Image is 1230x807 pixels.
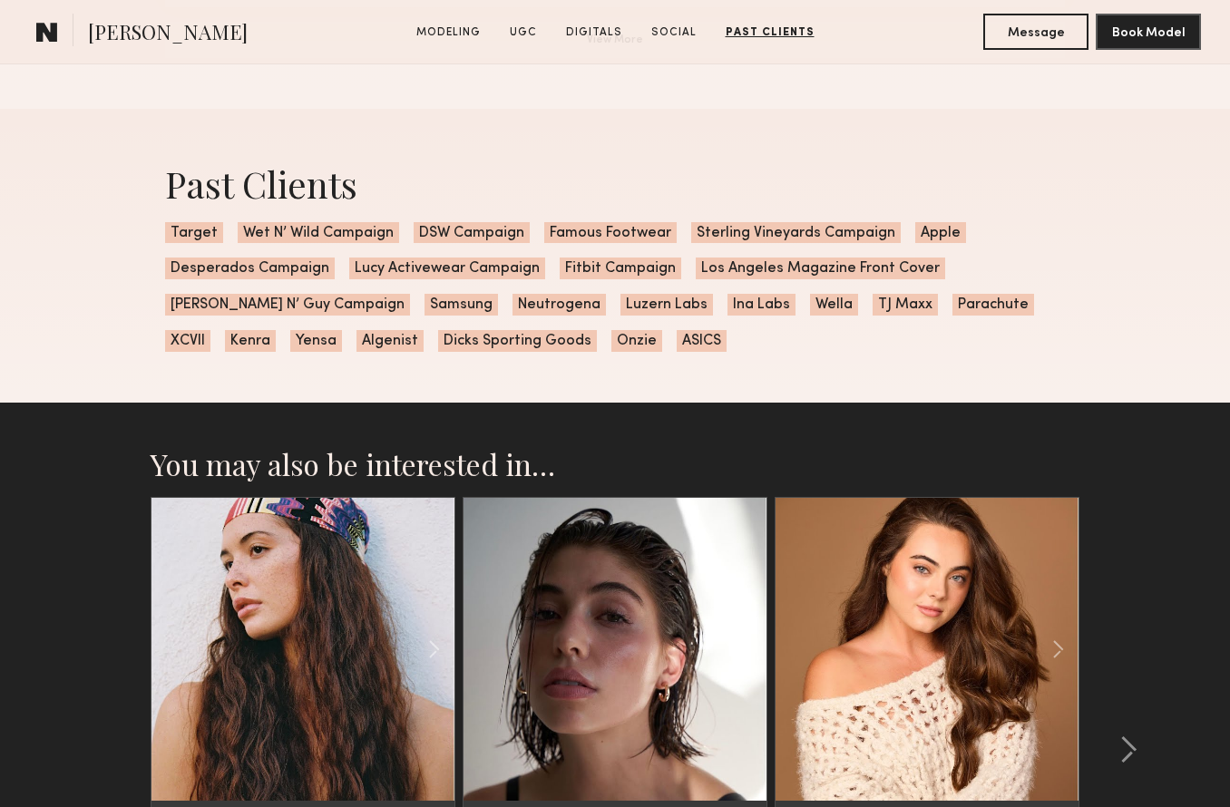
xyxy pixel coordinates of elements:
span: Neutrogena [512,294,606,316]
span: Kenra [225,330,276,352]
a: Social [644,24,704,41]
h2: You may also be interested in… [151,446,1079,482]
span: Luzern Labs [620,294,713,316]
span: Fitbit Campaign [560,258,681,279]
span: Dicks Sporting Goods [438,330,597,352]
span: [PERSON_NAME] N’ Guy Campaign [165,294,410,316]
a: Past Clients [718,24,822,41]
a: UGC [503,24,544,41]
span: Onzie [611,330,662,352]
span: Lucy Activewear Campaign [349,258,545,279]
span: ASICS [677,330,727,352]
span: Algenist [356,330,424,352]
span: Apple [915,222,966,244]
a: Book Model [1096,24,1201,39]
span: TJ Maxx [873,294,938,316]
span: [PERSON_NAME] [88,18,248,50]
span: XCVII [165,330,210,352]
span: Los Angeles Magazine Front Cover [696,258,945,279]
span: Sterling Vineyards Campaign [691,222,901,244]
a: Digitals [559,24,630,41]
span: Desperados Campaign [165,258,335,279]
span: Target [165,222,223,244]
span: Wella [810,294,858,316]
a: Modeling [409,24,488,41]
button: Book Model [1096,14,1201,50]
span: Parachute [952,294,1034,316]
button: Message [983,14,1088,50]
span: Famous Footwear [544,222,677,244]
span: Ina Labs [727,294,796,316]
span: Samsung [425,294,498,316]
span: Yensa [290,330,342,352]
span: Wet N’ Wild Campaign [238,222,399,244]
div: Past Clients [165,160,1065,208]
span: DSW Campaign [414,222,530,244]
